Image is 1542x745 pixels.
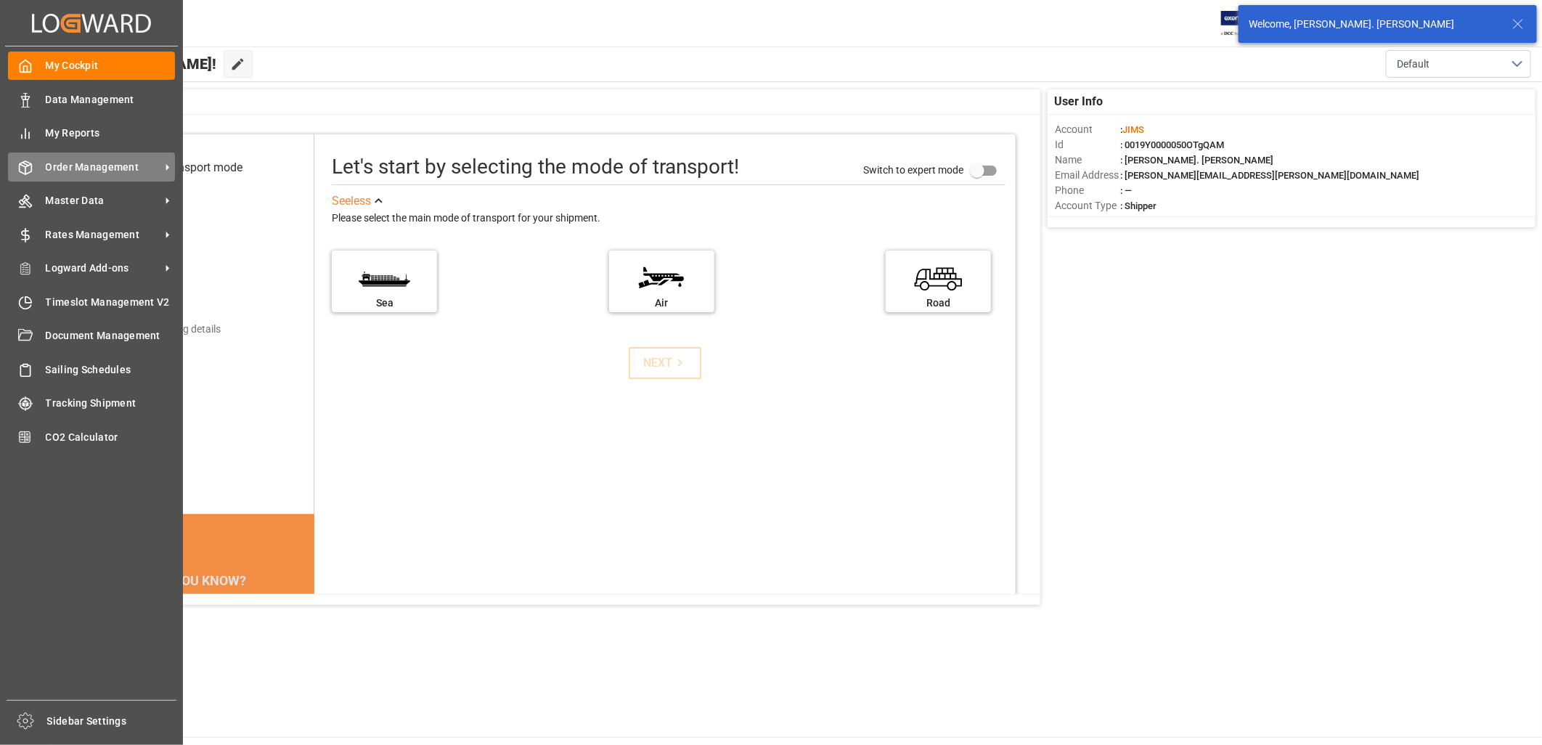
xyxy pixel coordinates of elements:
[46,58,176,73] span: My Cockpit
[332,152,739,182] div: Let's start by selecting the mode of transport!
[81,565,315,595] div: DID YOU KNOW?
[1055,137,1120,152] span: Id
[46,193,160,208] span: Master Data
[8,322,175,350] a: Document Management
[46,92,176,107] span: Data Management
[1055,122,1120,137] span: Account
[8,355,175,383] a: Sailing Schedules
[863,164,963,176] span: Switch to expert mode
[629,347,701,379] button: NEXT
[46,126,176,141] span: My Reports
[1120,200,1156,211] span: : Shipper
[8,85,175,113] a: Data Management
[339,296,430,311] div: Sea
[60,50,216,78] span: Hello [PERSON_NAME]!
[46,261,160,276] span: Logward Add-ons
[1120,155,1273,166] span: : [PERSON_NAME]. [PERSON_NAME]
[8,288,175,316] a: Timeslot Management V2
[1249,17,1498,32] div: Welcome, [PERSON_NAME]. [PERSON_NAME]
[1055,152,1120,168] span: Name
[1055,198,1120,213] span: Account Type
[1120,170,1419,181] span: : [PERSON_NAME][EMAIL_ADDRESS][PERSON_NAME][DOMAIN_NAME]
[1221,11,1271,36] img: Exertis%20JAM%20-%20Email%20Logo.jpg_1722504956.jpg
[1055,168,1120,183] span: Email Address
[130,159,242,176] div: Select transport mode
[46,227,160,243] span: Rates Management
[46,362,176,378] span: Sailing Schedules
[1120,139,1224,150] span: : 0019Y0000050OTgQAM
[8,423,175,451] a: CO2 Calculator
[616,296,707,311] div: Air
[332,192,371,210] div: See less
[1397,57,1429,72] span: Default
[8,389,175,418] a: Tracking Shipment
[46,328,176,343] span: Document Management
[46,295,176,310] span: Timeslot Management V2
[46,430,176,445] span: CO2 Calculator
[893,296,984,311] div: Road
[643,354,688,372] div: NEXT
[332,210,1005,227] div: Please select the main mode of transport for your shipment.
[47,714,177,729] span: Sidebar Settings
[46,396,176,411] span: Tracking Shipment
[130,322,221,337] div: Add shipping details
[1122,124,1144,135] span: JIMS
[1055,183,1120,198] span: Phone
[8,119,175,147] a: My Reports
[46,160,160,175] span: Order Management
[1055,93,1104,110] span: User Info
[1120,124,1144,135] span: :
[1120,185,1132,196] span: : —
[1386,50,1531,78] button: open menu
[8,52,175,80] a: My Cockpit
